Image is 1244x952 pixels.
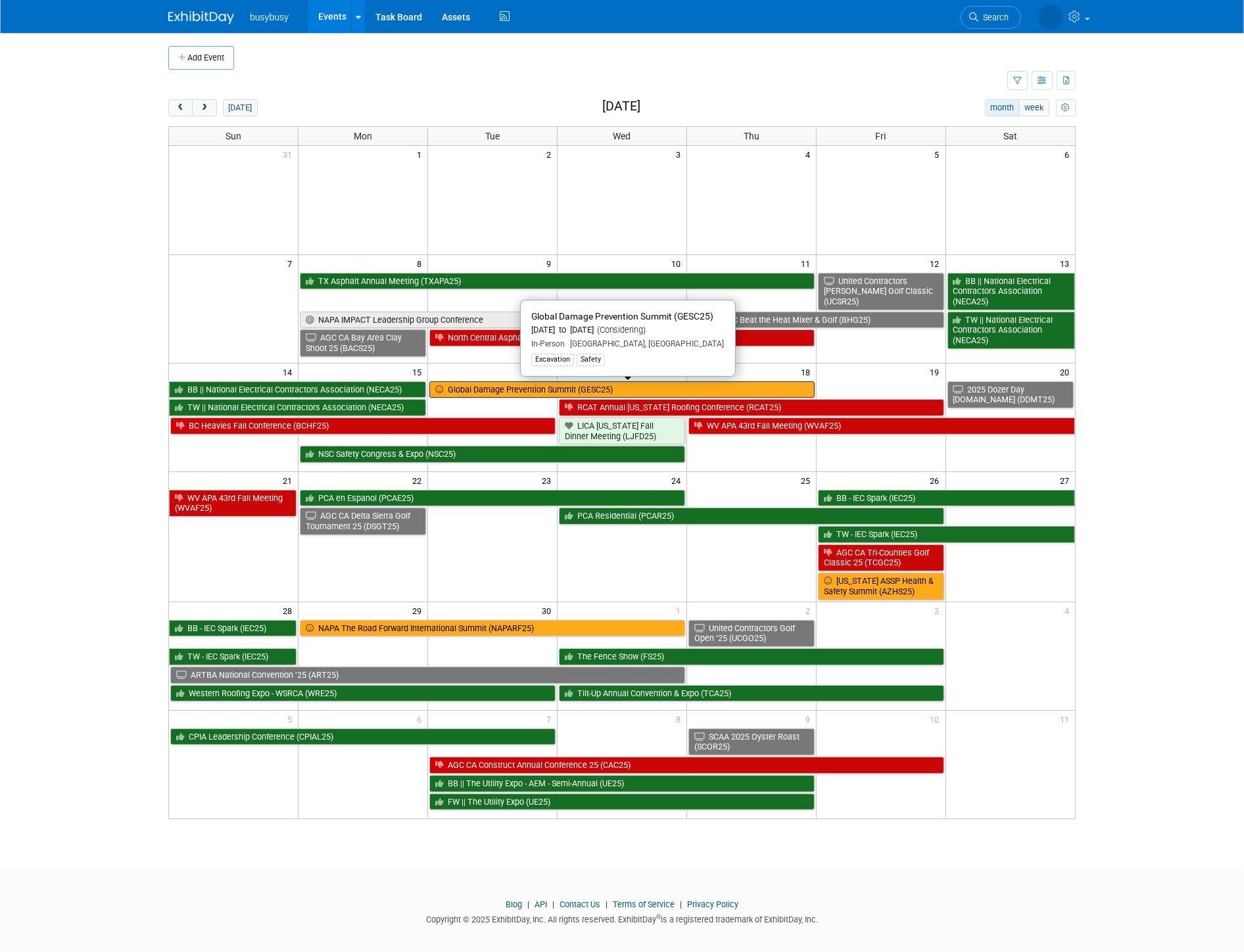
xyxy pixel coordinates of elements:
a: TW || National Electrical Contractors Association (NECA25) [169,399,426,416]
span: 9 [804,711,816,727]
a: Global Damage Prevention Summit (GESC25) [429,381,815,398]
span: 3 [675,146,686,162]
span: Fri [876,131,886,141]
span: Sun [226,131,241,141]
button: month [985,99,1020,116]
button: week [1019,99,1049,116]
a: Blog [506,899,522,909]
span: Wed [613,131,631,141]
a: Tilt-Up Annual Convention & Expo (TCA25) [559,685,944,702]
span: Mon [354,131,372,141]
span: 9 [545,255,557,272]
img: ExhibitDay [168,11,234,24]
span: 27 [1059,472,1075,488]
a: BC Heavies Fall Conference (BCHF25) [170,417,556,435]
span: 20 [1059,364,1075,380]
a: Contact Us [560,899,600,909]
span: | [549,899,558,909]
span: 1 [675,602,686,619]
span: 14 [281,364,298,380]
span: busybusy [250,12,289,22]
span: 10 [670,255,686,272]
a: API [535,899,547,909]
img: Braden Gillespie [1038,5,1063,30]
a: PCA en Espanol (PCAE25) [300,490,685,507]
a: TW || National Electrical Contractors Association (NECA25) [947,312,1075,349]
a: TW - IEC Spark (IEC25) [169,648,297,665]
span: In-Person [531,339,565,348]
span: Tue [485,131,500,141]
button: [DATE] [223,99,258,116]
span: 21 [281,472,298,488]
a: AGC CA Construct Annual Conference 25 (CAC25) [429,757,944,774]
span: 5 [286,711,298,727]
button: prev [168,99,193,116]
a: AGC CA Bay Area Clay Shoot 25 (BACS25) [300,329,426,356]
a: BB || National Electrical Contractors Association (NECA25) [169,381,426,398]
span: | [677,899,685,909]
span: 11 [800,255,816,272]
button: Add Event [168,46,234,70]
a: North Central Asphalt User Producer Group Annual Conference (NCAUPG25) [429,329,815,346]
a: 2025 Dozer Day [DOMAIN_NAME] (DDMT25) [947,381,1074,408]
a: AZ AGC Beat the Heat Mixer & Golf (BHG25) [688,312,944,329]
a: TW - IEC Spark (IEC25) [818,526,1075,543]
span: 5 [934,146,945,162]
span: 1 [416,146,427,162]
span: 11 [1059,711,1075,727]
span: | [524,899,533,909]
span: 7 [286,255,298,272]
span: 6 [416,711,427,727]
span: 15 [411,364,427,380]
a: NSC Safety Congress & Expo (NSC25) [300,446,685,463]
a: Western Roofing Expo - WSRCA (WRE25) [170,685,556,702]
a: AGC CA Tri-Counties Golf Classic 25 (TCGC25) [818,544,944,571]
a: United Contractors Golf Open ’25 (UCGO25) [688,620,815,647]
span: 29 [411,602,427,619]
a: LICA [US_STATE] Fall Dinner Meeting (LJFD25) [559,417,685,444]
a: United Contractors [PERSON_NAME] Golf Classic (UCSR25) [818,273,944,310]
span: 31 [281,146,298,162]
span: Sat [1003,131,1017,141]
a: FW || The Utility Expo (UE25) [429,794,815,811]
span: 28 [281,602,298,619]
a: TX Asphalt Annual Meeting (TXAPA25) [300,273,814,290]
span: 2 [804,602,816,619]
a: SCAA 2025 Oyster Roast (SCOR25) [688,728,815,755]
a: ARTBA National Convention ’25 (ART25) [170,667,685,684]
span: Search [978,12,1009,22]
button: myCustomButton [1056,99,1076,116]
a: BB || National Electrical Contractors Association (NECA25) [947,273,1075,310]
span: 10 [929,711,945,727]
a: WV APA 43rd Fall Meeting (WVAF25) [688,417,1075,435]
a: Privacy Policy [687,899,738,909]
span: 2 [545,146,557,162]
span: 7 [545,711,557,727]
a: Terms of Service [613,899,675,909]
span: 8 [675,711,686,727]
span: 8 [416,255,427,272]
span: Thu [744,131,759,141]
a: RCAT Annual [US_STATE] Roofing Conference (RCAT25) [559,399,944,416]
span: 25 [800,472,816,488]
div: [DATE] to [DATE] [531,325,725,336]
span: | [602,899,611,909]
a: PCA Residential (PCAR25) [559,508,944,525]
sup: ® [656,913,661,920]
a: CPIA Leadership Conference (CPIAL25) [170,728,556,746]
span: (Considering) [594,325,646,335]
button: next [192,99,216,116]
a: [US_STATE] ASSP Health & Safety Summit (AZHS25) [818,573,944,600]
span: 3 [934,602,945,619]
span: 4 [1063,602,1075,619]
span: [GEOGRAPHIC_DATA], [GEOGRAPHIC_DATA] [565,339,725,348]
span: 24 [670,472,686,488]
a: NAPA The Road Forward International Summit (NAPARF25) [300,620,685,637]
a: NAPA IMPACT Leadership Group Conference [300,312,685,329]
a: WV APA 43rd Fall Meeting (WVAF25) [169,490,297,517]
h2: [DATE] [602,99,640,114]
span: 12 [929,255,945,272]
span: 30 [540,602,557,619]
div: Excavation [531,354,574,366]
span: 26 [929,472,945,488]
